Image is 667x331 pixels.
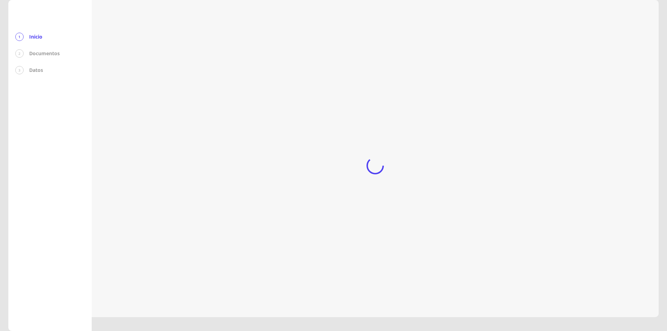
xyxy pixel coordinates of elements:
[29,33,42,40] p: Inicio
[15,49,24,58] div: 2
[15,33,24,41] div: 1
[29,50,60,57] p: Documentos
[15,66,24,74] div: 3
[29,67,43,74] p: Datos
